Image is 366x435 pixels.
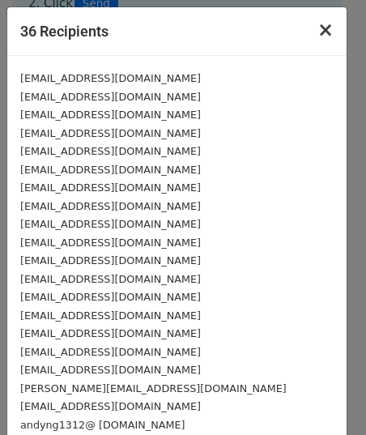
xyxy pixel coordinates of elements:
[20,164,201,176] small: [EMAIL_ADDRESS][DOMAIN_NAME]
[20,181,201,194] small: [EMAIL_ADDRESS][DOMAIN_NAME]
[20,327,201,339] small: [EMAIL_ADDRESS][DOMAIN_NAME]
[20,309,201,322] small: [EMAIL_ADDRESS][DOMAIN_NAME]
[20,91,201,103] small: [EMAIL_ADDRESS][DOMAIN_NAME]
[20,237,201,249] small: [EMAIL_ADDRESS][DOMAIN_NAME]
[20,20,109,42] h5: 36 Recipients
[20,291,201,303] small: [EMAIL_ADDRESS][DOMAIN_NAME]
[20,273,201,285] small: [EMAIL_ADDRESS][DOMAIN_NAME]
[20,72,201,84] small: [EMAIL_ADDRESS][DOMAIN_NAME]
[20,346,201,358] small: [EMAIL_ADDRESS][DOMAIN_NAME]
[20,145,201,157] small: [EMAIL_ADDRESS][DOMAIN_NAME]
[20,254,201,267] small: [EMAIL_ADDRESS][DOMAIN_NAME]
[20,200,201,212] small: [EMAIL_ADDRESS][DOMAIN_NAME]
[20,400,201,412] small: [EMAIL_ADDRESS][DOMAIN_NAME]
[20,364,201,376] small: [EMAIL_ADDRESS][DOMAIN_NAME]
[20,127,201,139] small: [EMAIL_ADDRESS][DOMAIN_NAME]
[304,7,347,53] button: Close
[20,382,287,394] small: [PERSON_NAME][EMAIL_ADDRESS][DOMAIN_NAME]
[285,357,366,435] iframe: Chat Widget
[20,419,185,431] small: andyng1312@ [DOMAIN_NAME]
[20,109,201,121] small: [EMAIL_ADDRESS][DOMAIN_NAME]
[317,19,334,41] span: ×
[20,218,201,230] small: [EMAIL_ADDRESS][DOMAIN_NAME]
